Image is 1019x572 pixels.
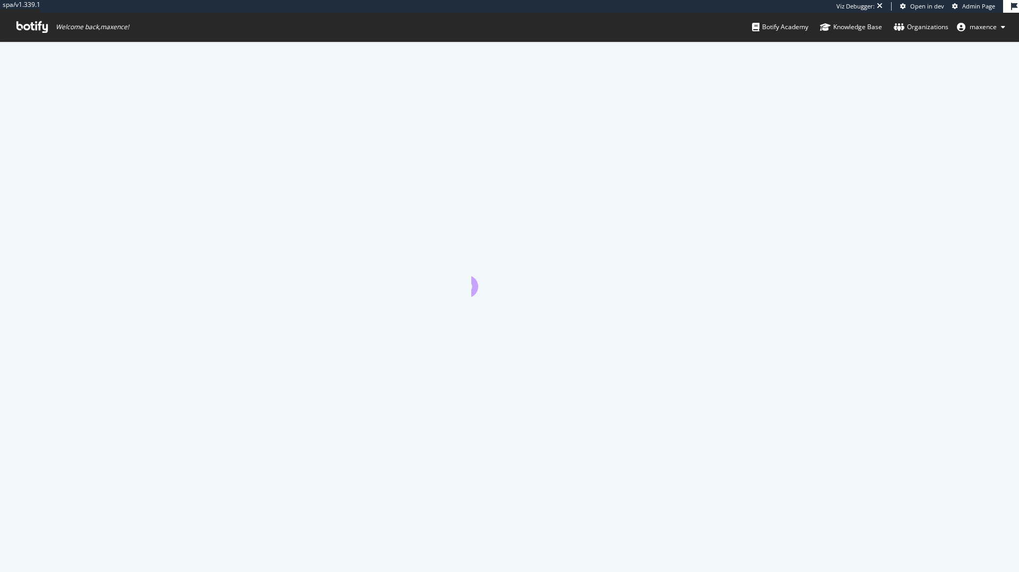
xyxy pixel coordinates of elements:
[820,22,882,32] div: Knowledge Base
[836,2,875,11] div: Viz Debugger:
[752,22,808,32] div: Botify Academy
[820,13,882,41] a: Knowledge Base
[752,13,808,41] a: Botify Academy
[948,19,1014,36] button: maxence
[910,2,944,10] span: Open in dev
[962,2,995,10] span: Admin Page
[970,22,997,31] span: maxence
[894,22,948,32] div: Organizations
[56,23,129,31] span: Welcome back, maxence !
[894,13,948,41] a: Organizations
[952,2,995,11] a: Admin Page
[900,2,944,11] a: Open in dev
